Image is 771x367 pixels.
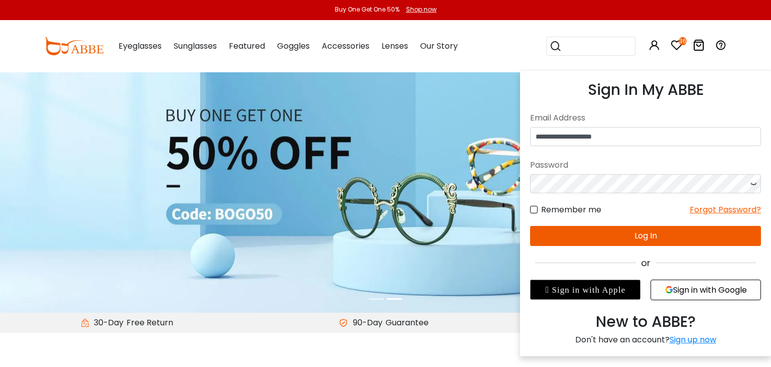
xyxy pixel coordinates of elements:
[679,37,687,45] i: 36
[530,81,761,99] h3: Sign In My ABBE
[530,156,761,174] div: Password
[335,5,400,14] div: Buy One Get One 50%
[348,317,382,329] span: 90-Day
[44,37,103,55] img: abbeglasses.com
[174,40,217,52] span: Sunglasses
[381,40,408,52] span: Lenses
[118,40,162,52] span: Eyeglasses
[530,333,761,346] div: Don't have an account?
[530,310,761,333] div: New to ABBE?
[401,5,437,14] a: Shop now
[651,280,761,300] button: Sign in with Google
[530,256,761,270] div: or
[89,317,123,329] span: 30-Day
[530,109,761,127] div: Email Address
[406,5,437,14] div: Shop now
[229,40,265,52] span: Featured
[530,226,761,246] button: Log In
[123,317,176,329] div: Free Return
[690,203,761,216] div: Forgot Password?
[420,40,458,52] span: Our Story
[382,317,432,329] div: Guarantee
[530,203,601,216] label: Remember me
[671,41,683,53] a: 36
[277,40,310,52] span: Goggles
[530,280,640,300] div: Sign in with Apple
[322,40,369,52] span: Accessories
[670,334,716,345] a: Sign up now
